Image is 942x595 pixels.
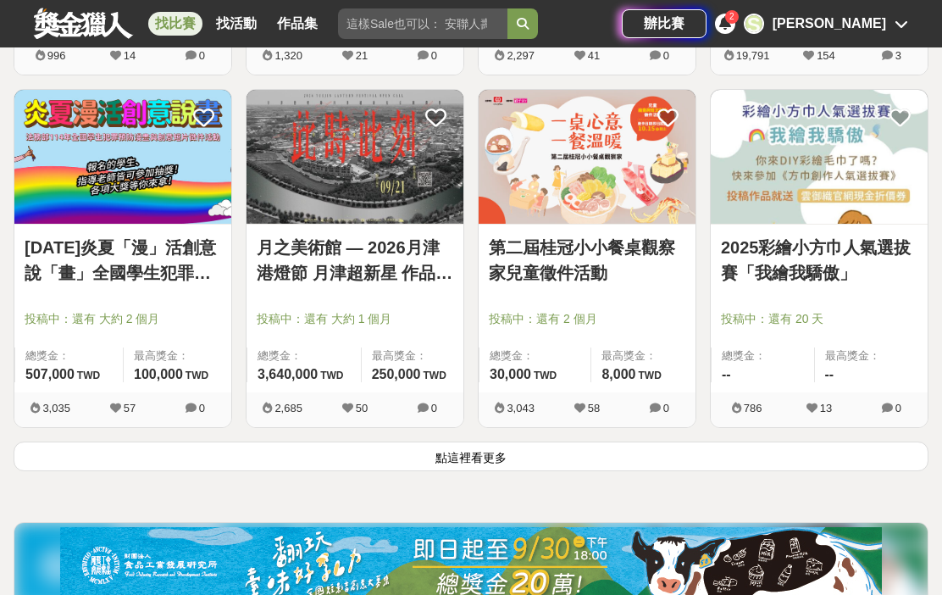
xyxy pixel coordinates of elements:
img: Cover Image [711,90,928,224]
a: 找比賽 [148,12,202,36]
span: 2,297 [507,49,535,62]
span: 0 [431,49,437,62]
span: 250,000 [372,367,421,381]
a: 月之美術館 — 2026月津港燈節 月津超新星 作品提案徵選計畫 〈OPEN CALL〉 [257,235,453,286]
span: 總獎金： [490,348,580,364]
span: TWD [77,370,100,381]
span: 投稿中：還有 大約 2 個月 [25,310,221,328]
img: Cover Image [14,90,231,224]
span: 投稿中：還有 2 個月 [489,310,685,328]
span: 0 [199,402,205,414]
span: 0 [431,402,437,414]
span: 786 [744,402,762,414]
span: TWD [320,370,343,381]
span: 0 [895,402,901,414]
span: 58 [588,402,600,414]
span: TWD [424,370,446,381]
a: [DATE]炎夏「漫」活創意說「畫」全國學生犯罪預防漫畫與創意短片徵件 [25,235,221,286]
span: 21 [356,49,368,62]
span: -- [722,367,731,381]
span: 最高獎金： [372,348,453,364]
input: 這樣Sale也可以： 安聯人壽創意銷售法募集 [338,8,507,39]
span: 13 [820,402,832,414]
a: 找活動 [209,12,263,36]
span: 507,000 [25,367,75,381]
div: [PERSON_NAME] [773,14,886,34]
span: 50 [356,402,368,414]
span: 41 [588,49,600,62]
span: 2,685 [274,402,302,414]
span: TWD [639,370,662,381]
span: TWD [186,370,208,381]
a: 2025彩繪小方巾人氣選拔賽「我繪我驕傲」 [721,235,917,286]
span: 投稿中：還有 20 天 [721,310,917,328]
span: 100,000 [134,367,183,381]
img: Cover Image [247,90,463,224]
span: 19,791 [736,49,770,62]
span: 8,000 [601,367,635,381]
span: 2 [729,12,734,21]
span: 總獎金： [25,348,113,364]
span: 996 [47,49,66,62]
span: 57 [124,402,136,414]
span: 投稿中：還有 大約 1 個月 [257,310,453,328]
span: 3,640,000 [258,367,318,381]
span: 14 [124,49,136,62]
span: 1,320 [274,49,302,62]
span: 154 [817,49,835,62]
span: 最高獎金： [601,348,685,364]
span: 0 [663,402,669,414]
span: 3 [895,49,901,62]
span: 0 [199,49,205,62]
span: 0 [663,49,669,62]
span: 30,000 [490,367,531,381]
span: 3,043 [507,402,535,414]
a: 辦比賽 [622,9,706,38]
img: Cover Image [479,90,695,224]
button: 點這裡看更多 [14,442,928,471]
span: 最高獎金： [134,348,221,364]
div: S [744,14,764,34]
span: 總獎金： [258,348,351,364]
span: 3,035 [42,402,70,414]
span: 最高獎金： [825,348,918,364]
span: 總獎金： [722,348,804,364]
a: 第二屆桂冠小小餐桌觀察家兒童徵件活動 [489,235,685,286]
span: TWD [534,370,557,381]
span: -- [825,367,834,381]
a: 作品集 [270,12,324,36]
